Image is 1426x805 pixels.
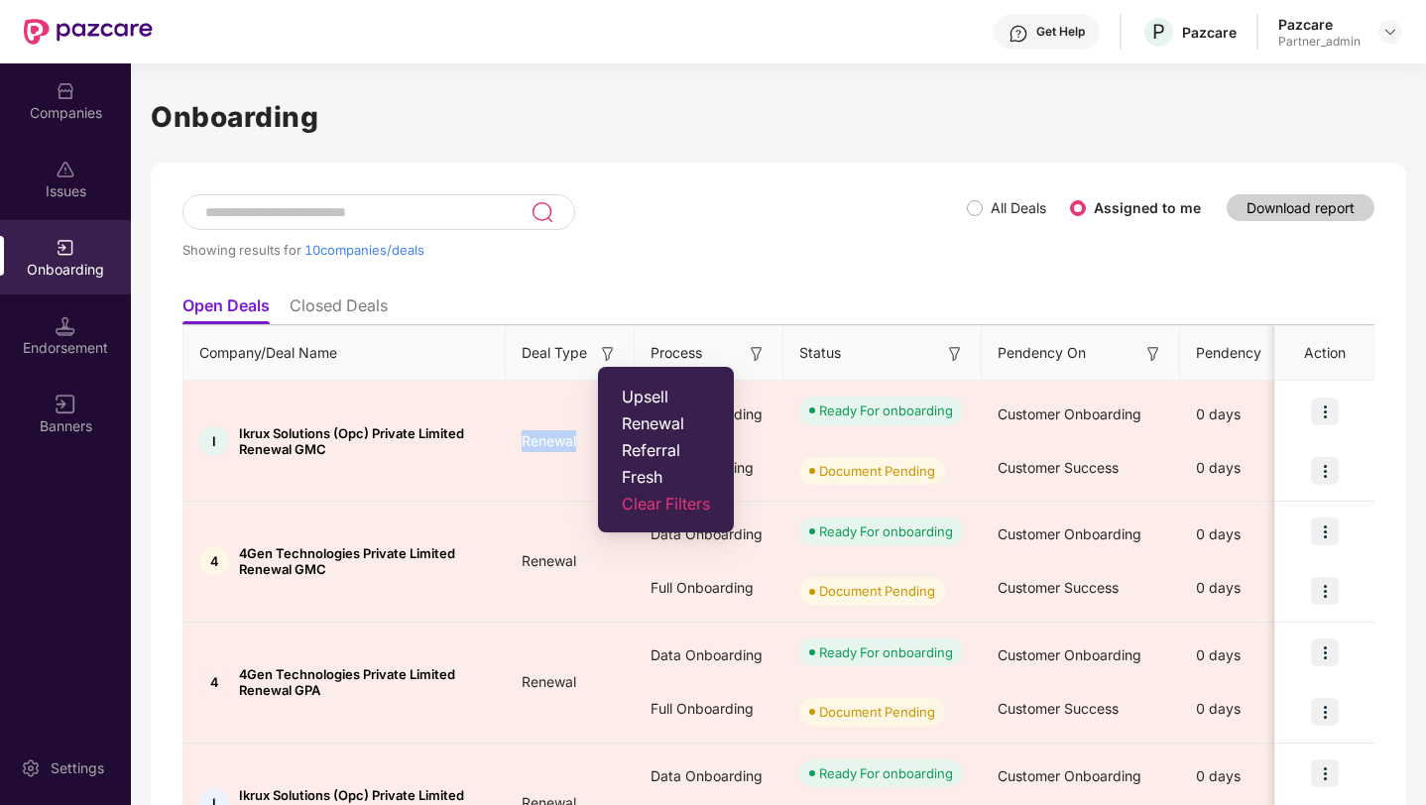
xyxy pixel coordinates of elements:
[819,461,935,481] div: Document Pending
[598,344,618,364] img: svg+xml;base64,PHN2ZyB3aWR0aD0iMTYiIGhlaWdodD0iMTYiIHZpZXdCb3g9IjAgMCAxNiAxNiIgZmlsbD0ibm9uZSIgeG...
[819,521,953,541] div: Ready For onboarding
[1180,749,1329,803] div: 0 days
[1278,34,1361,50] div: Partner_admin
[506,432,592,449] span: Renewal
[998,405,1141,422] span: Customer Onboarding
[56,81,75,101] img: svg+xml;base64,PHN2ZyBpZD0iQ29tcGFuaWVzIiB4bWxucz0iaHR0cDovL3d3dy53My5vcmcvMjAwMC9zdmciIHdpZHRoPS...
[1311,698,1339,726] img: icon
[506,673,592,690] span: Renewal
[1227,194,1374,221] button: Download report
[1180,441,1329,495] div: 0 days
[1382,24,1398,40] img: svg+xml;base64,PHN2ZyBpZD0iRHJvcGRvd24tMzJ4MzIiIHhtbG5zPSJodHRwOi8vd3d3LnczLm9yZy8yMDAwL3N2ZyIgd2...
[819,581,935,601] div: Document Pending
[998,767,1141,784] span: Customer Onboarding
[56,238,75,258] img: svg+xml;base64,PHN2ZyB3aWR0aD0iMjAiIGhlaWdodD0iMjAiIHZpZXdCb3g9IjAgMCAyMCAyMCIgZmlsbD0ibm9uZSIgeG...
[1036,24,1085,40] div: Get Help
[998,700,1119,717] span: Customer Success
[182,295,270,324] li: Open Deals
[304,242,424,258] span: 10 companies/deals
[522,342,587,364] span: Deal Type
[622,440,710,460] span: Referral
[1278,15,1361,34] div: Pazcare
[819,763,953,783] div: Ready For onboarding
[819,401,953,420] div: Ready For onboarding
[531,200,553,224] img: svg+xml;base64,PHN2ZyB3aWR0aD0iMjQiIGhlaWdodD0iMjUiIHZpZXdCb3g9IjAgMCAyNCAyNSIgZmlsbD0ibm9uZSIgeG...
[56,395,75,414] img: svg+xml;base64,PHN2ZyB3aWR0aD0iMTYiIGhlaWdodD0iMTYiIHZpZXdCb3g9IjAgMCAxNiAxNiIgZmlsbD0ibm9uZSIgeG...
[945,344,965,364] img: svg+xml;base64,PHN2ZyB3aWR0aD0iMTYiIGhlaWdodD0iMTYiIHZpZXdCb3g9IjAgMCAxNiAxNiIgZmlsbD0ibm9uZSIgeG...
[1182,23,1237,42] div: Pazcare
[21,758,41,778] img: svg+xml;base64,PHN2ZyBpZD0iU2V0dGluZy0yMHgyMCIgeG1sbnM9Imh0dHA6Ly93d3cudzMub3JnLzIwMDAvc3ZnIiB3aW...
[1009,24,1028,44] img: svg+xml;base64,PHN2ZyBpZD0iSGVscC0zMngzMiIgeG1sbnM9Imh0dHA6Ly93d3cudzMub3JnLzIwMDAvc3ZnIiB3aWR0aD...
[1275,326,1374,381] th: Action
[819,642,953,662] div: Ready For onboarding
[199,667,229,697] div: 4
[747,344,767,364] img: svg+xml;base64,PHN2ZyB3aWR0aD0iMTYiIGhlaWdodD0iMTYiIHZpZXdCb3g9IjAgMCAxNiAxNiIgZmlsbD0ibm9uZSIgeG...
[998,459,1119,476] span: Customer Success
[239,425,490,457] span: Ikrux Solutions (Opc) Private Limited Renewal GMC
[56,316,75,336] img: svg+xml;base64,PHN2ZyB3aWR0aD0iMTQuNSIgaGVpZ2h0PSIxNC41IiB2aWV3Qm94PSIwIDAgMTYgMTYiIGZpbGw9Im5vbm...
[799,342,841,364] span: Status
[622,467,710,487] span: Fresh
[998,342,1086,364] span: Pendency On
[635,561,783,615] div: Full Onboarding
[819,702,935,722] div: Document Pending
[1180,682,1329,736] div: 0 days
[991,199,1046,216] label: All Deals
[1311,398,1339,425] img: icon
[622,413,710,433] span: Renewal
[1152,20,1165,44] span: P
[290,295,388,324] li: Closed Deals
[622,494,710,514] span: Clear Filters
[1180,629,1329,682] div: 0 days
[182,242,967,258] div: Showing results for
[635,629,783,682] div: Data Onboarding
[199,426,229,456] div: I
[622,387,710,406] span: Upsell
[199,546,229,576] div: 4
[45,758,110,778] div: Settings
[24,19,153,45] img: New Pazcare Logo
[1311,759,1339,787] img: icon
[998,525,1141,542] span: Customer Onboarding
[635,749,783,803] div: Data Onboarding
[239,666,490,698] span: 4Gen Technologies Private Limited Renewal GPA
[183,326,506,381] th: Company/Deal Name
[1180,561,1329,615] div: 0 days
[1143,344,1163,364] img: svg+xml;base64,PHN2ZyB3aWR0aD0iMTYiIGhlaWdodD0iMTYiIHZpZXdCb3g9IjAgMCAxNiAxNiIgZmlsbD0ibm9uZSIgeG...
[1311,517,1339,545] img: icon
[1094,199,1201,216] label: Assigned to me
[1180,388,1329,441] div: 0 days
[1180,326,1329,381] th: Pendency
[1311,638,1339,666] img: icon
[998,646,1141,663] span: Customer Onboarding
[151,95,1406,139] h1: Onboarding
[651,342,702,364] span: Process
[1180,508,1329,561] div: 0 days
[1196,342,1297,364] span: Pendency
[998,579,1119,596] span: Customer Success
[506,552,592,569] span: Renewal
[1311,457,1339,485] img: icon
[635,682,783,736] div: Full Onboarding
[56,160,75,179] img: svg+xml;base64,PHN2ZyBpZD0iSXNzdWVzX2Rpc2FibGVkIiB4bWxucz0iaHR0cDovL3d3dy53My5vcmcvMjAwMC9zdmciIH...
[1311,577,1339,605] img: icon
[239,545,490,577] span: 4Gen Technologies Private Limited Renewal GMC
